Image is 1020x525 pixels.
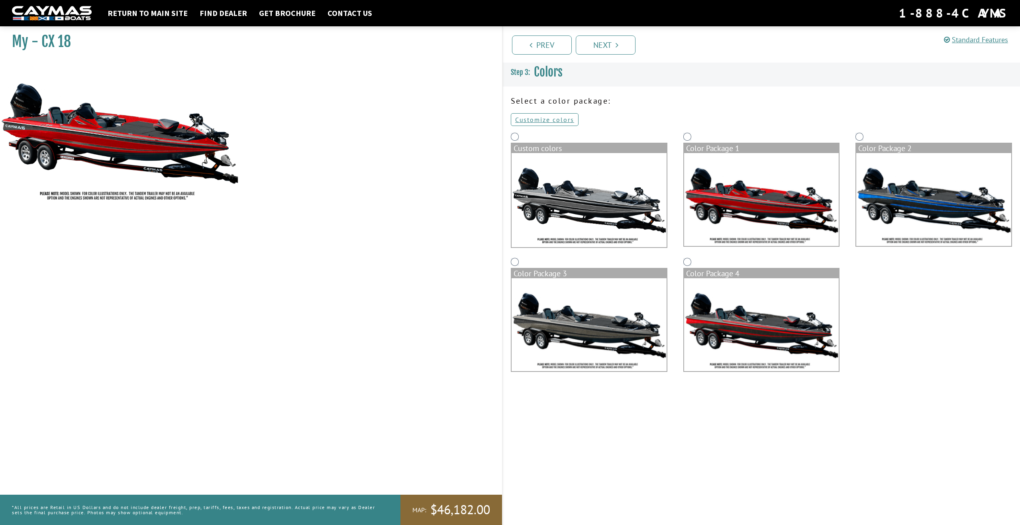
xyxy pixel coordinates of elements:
[324,8,376,18] a: Contact Us
[430,501,490,518] span: $46,182.00
[512,35,572,55] a: Prev
[12,6,92,21] img: white-logo-c9c8dbefe5ff5ceceb0f0178aa75bf4bb51f6bca0971e226c86eb53dfe498488.png
[512,278,667,371] img: color_package_274.png
[510,34,1020,55] ul: Pagination
[512,144,667,153] div: Custom colors
[512,153,667,247] img: cx18-Base-Layer.png
[503,57,1020,87] h3: Colors
[196,8,251,18] a: Find Dealer
[684,144,839,153] div: Color Package 1
[511,113,579,126] a: Customize colors
[12,501,382,519] p: *All prices are Retail in US Dollars and do not include dealer freight, prep, tariffs, fees, taxe...
[400,495,502,525] a: MAP:$46,182.00
[12,33,482,51] h1: My - CX 18
[511,95,1012,107] p: Select a color package:
[576,35,636,55] a: Next
[512,269,667,278] div: Color Package 3
[856,153,1011,246] img: color_package_273.png
[684,153,839,246] img: color_package_272.png
[684,269,839,278] div: Color Package 4
[944,35,1008,44] a: Standard Features
[255,8,320,18] a: Get Brochure
[104,8,192,18] a: Return to main site
[684,278,839,371] img: color_package_275.png
[856,144,1011,153] div: Color Package 2
[412,506,426,514] span: MAP:
[899,4,1008,22] div: 1-888-4CAYMAS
